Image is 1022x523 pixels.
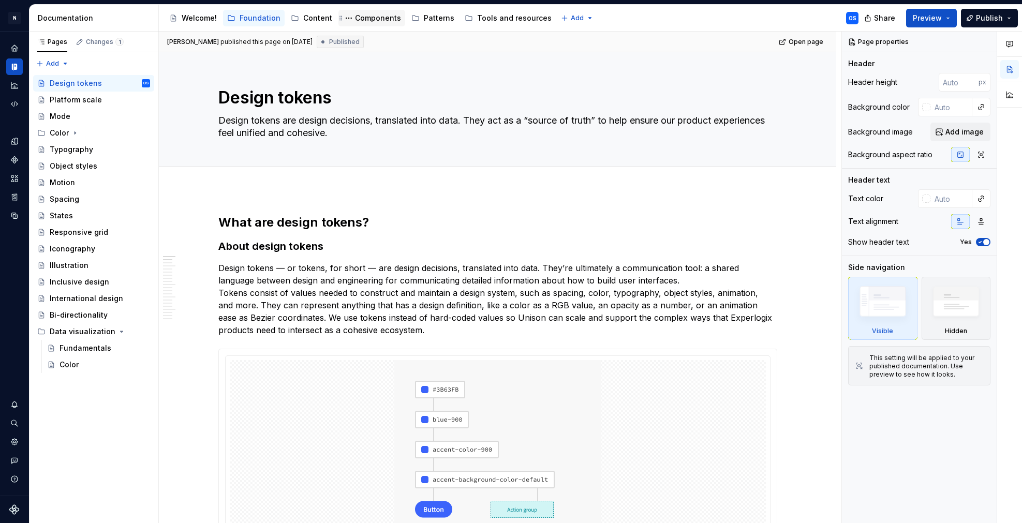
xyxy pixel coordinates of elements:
div: Pages [37,38,67,46]
div: Hidden [922,277,991,340]
a: Color [43,356,154,373]
a: Analytics [6,77,23,94]
span: Share [874,13,895,23]
h3: About design tokens [218,239,777,253]
div: OS [849,14,856,22]
input: Auto [930,189,972,208]
div: Spacing [50,194,79,204]
span: Preview [913,13,942,23]
a: Fundamentals [43,340,154,356]
span: Open page [789,38,823,46]
div: OS [143,78,149,88]
input: Auto [939,73,979,92]
a: International design [33,290,154,307]
div: Data visualization [33,323,154,340]
div: Notifications [6,396,23,413]
div: Show header text [848,237,909,247]
div: Tools and resources [477,13,552,23]
a: Design tokensOS [33,75,154,92]
div: Inclusive design [50,277,109,287]
a: Tools and resources [461,10,556,26]
div: Platform scale [50,95,102,105]
span: Publish [976,13,1003,23]
button: Add image [930,123,990,141]
div: Visible [872,327,893,335]
div: Header text [848,175,890,185]
div: Background image [848,127,913,137]
span: Add [46,59,59,68]
a: Home [6,40,23,56]
div: Contact support [6,452,23,469]
div: Code automation [6,96,23,112]
button: Share [859,9,902,27]
a: Welcome! [165,10,221,26]
button: Publish [961,9,1018,27]
div: States [50,211,73,221]
a: Storybook stories [6,189,23,205]
button: Add [558,11,597,25]
button: Preview [906,9,957,27]
p: px [979,78,986,86]
div: Motion [50,177,75,188]
p: Design tokens — or tokens, for short — are design decisions, translated into data. They’re ultima... [218,262,777,336]
div: Color [50,128,69,138]
span: Published [329,38,360,46]
a: Design tokens [6,133,23,150]
div: Side navigation [848,262,905,273]
div: Documentation [38,13,154,23]
a: Patterns [407,10,458,26]
div: Header height [848,77,897,87]
a: Foundation [223,10,285,26]
div: Object styles [50,161,97,171]
a: Documentation [6,58,23,75]
div: Visible [848,277,917,340]
div: Text color [848,193,883,204]
a: Motion [33,174,154,191]
div: Patterns [424,13,454,23]
a: Components [6,152,23,168]
div: This setting will be applied to your published documentation. Use preview to see how it looks. [869,354,984,379]
div: Typography [50,144,93,155]
a: Platform scale [33,92,154,108]
a: Spacing [33,191,154,207]
div: Mode [50,111,70,122]
div: Data visualization [50,326,115,337]
div: Welcome! [182,13,217,23]
a: Inclusive design [33,274,154,290]
div: published this page on [DATE] [220,38,313,46]
div: Hidden [945,327,967,335]
div: Color [60,360,79,370]
h2: What are design tokens? [218,214,777,231]
div: Responsive grid [50,227,108,237]
div: Page tree [33,75,154,373]
div: Iconography [50,244,95,254]
svg: Supernova Logo [9,504,20,515]
div: Settings [6,434,23,450]
a: Iconography [33,241,154,257]
div: Header [848,58,875,69]
div: Text alignment [848,216,898,227]
textarea: Design tokens are design decisions, translated into data. They act as a “source of truth” to help... [216,112,775,141]
div: Changes [86,38,124,46]
a: Mode [33,108,154,125]
a: States [33,207,154,224]
label: Yes [960,238,972,246]
input: Auto [930,98,972,116]
span: Add [571,14,584,22]
a: Bi-directionality [33,307,154,323]
a: Open page [776,35,828,49]
div: Design tokens [50,78,102,88]
a: Object styles [33,158,154,174]
a: Data sources [6,207,23,224]
div: Foundation [240,13,280,23]
button: Add [33,56,72,71]
div: Illustration [50,260,88,271]
button: Search ⌘K [6,415,23,431]
div: Color [33,125,154,141]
